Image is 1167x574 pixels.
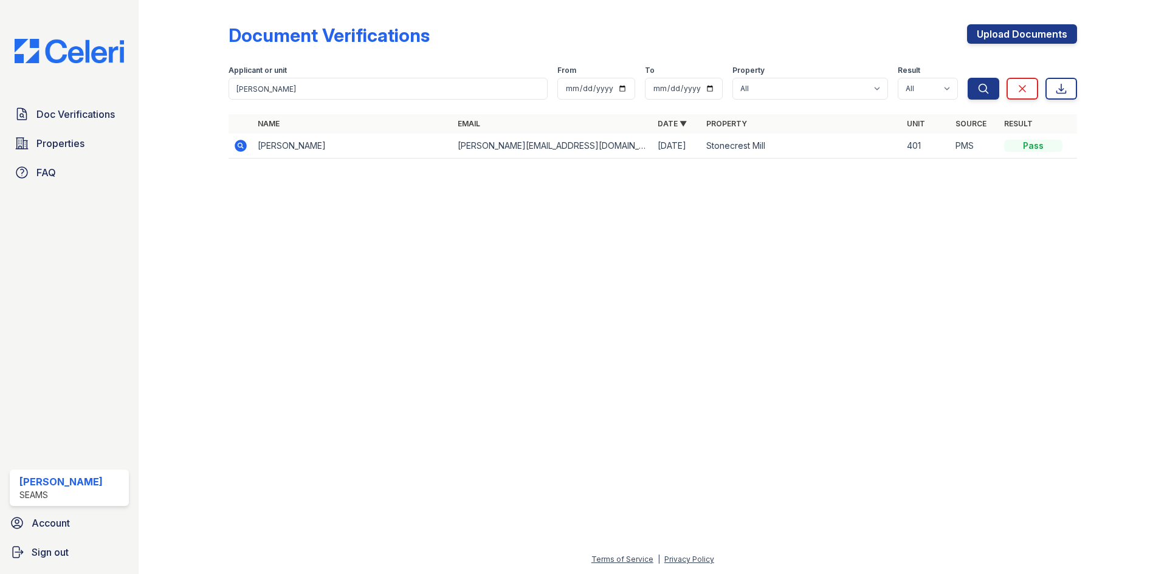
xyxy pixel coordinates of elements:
[664,555,714,564] a: Privacy Policy
[701,134,901,159] td: Stonecrest Mill
[10,160,129,185] a: FAQ
[967,24,1077,44] a: Upload Documents
[658,119,687,128] a: Date ▼
[458,119,480,128] a: Email
[955,119,986,128] a: Source
[1004,119,1033,128] a: Result
[36,165,56,180] span: FAQ
[907,119,925,128] a: Unit
[732,66,765,75] label: Property
[19,489,103,501] div: SEAMS
[10,131,129,155] a: Properties
[229,78,548,100] input: Search by name, email, or unit number
[453,134,653,159] td: [PERSON_NAME][EMAIL_ADDRESS][DOMAIN_NAME]
[951,134,999,159] td: PMS
[5,511,134,535] a: Account
[591,555,653,564] a: Terms of Service
[557,66,576,75] label: From
[658,555,660,564] div: |
[19,474,103,489] div: [PERSON_NAME]
[645,66,655,75] label: To
[32,516,70,530] span: Account
[1004,140,1062,152] div: Pass
[36,107,115,121] span: Doc Verifications
[5,540,134,564] a: Sign out
[32,545,69,559] span: Sign out
[229,66,287,75] label: Applicant or unit
[258,119,280,128] a: Name
[902,134,951,159] td: 401
[898,66,920,75] label: Result
[653,134,701,159] td: [DATE]
[5,39,134,63] img: CE_Logo_Blue-a8612792a0a2168367f1c8372b55b34899dd931a85d93a1a3d3e32e68fde9ad4.png
[253,134,453,159] td: [PERSON_NAME]
[10,102,129,126] a: Doc Verifications
[36,136,84,151] span: Properties
[229,24,430,46] div: Document Verifications
[706,119,747,128] a: Property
